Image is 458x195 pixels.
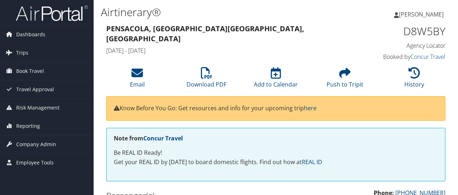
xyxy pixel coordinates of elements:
strong: Note from [114,134,183,142]
span: [PERSON_NAME] [399,10,444,18]
h1: D8W5BY [369,24,445,39]
a: here [304,104,316,112]
span: Risk Management [16,99,59,117]
h4: [DATE] - [DATE] [106,47,358,55]
a: History [404,71,424,88]
span: Company Admin [16,135,56,153]
p: Be REAL ID Ready! Get your REAL ID by [DATE] to board domestic flights. Find out how at [114,148,438,167]
strong: Pensacola, [GEOGRAPHIC_DATA] [GEOGRAPHIC_DATA], [GEOGRAPHIC_DATA] [106,24,304,43]
a: Download PDF [187,71,226,88]
span: Employee Tools [16,154,54,172]
span: Dashboards [16,25,45,43]
h4: Agency Locator [369,42,445,50]
span: Reporting [16,117,40,135]
span: Travel Approval [16,80,54,98]
img: airportal-logo.png [16,5,88,22]
a: Email [130,71,145,88]
a: Push to Tripit [327,71,363,88]
a: Add to Calendar [254,71,298,88]
a: REAL ID [302,158,322,166]
span: Trips [16,44,28,62]
a: Concur Travel [143,134,183,142]
h4: Booked by [369,53,445,61]
a: [PERSON_NAME] [394,4,451,25]
a: Concur Travel [410,53,445,61]
span: Book Travel [16,62,44,80]
p: Know Before You Go: Get resources and info for your upcoming trip [114,104,438,113]
h1: Airtinerary® [101,5,334,20]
